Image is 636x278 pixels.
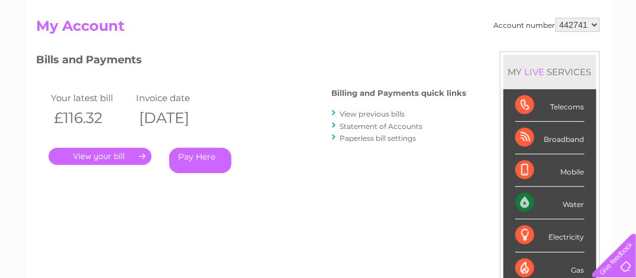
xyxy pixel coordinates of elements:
div: LIVE [522,66,547,77]
a: Paperless bill settings [340,134,417,143]
div: Electricity [515,219,585,252]
a: View previous bills [340,109,405,118]
div: Mobile [515,154,585,187]
a: Blog [533,50,550,59]
a: . [49,148,151,165]
td: Invoice date [133,90,218,106]
div: Clear Business is a trading name of Verastar Limited (registered in [GEOGRAPHIC_DATA] No. 3667643... [39,7,598,57]
h4: Billing and Payments quick links [332,89,467,98]
a: Pay Here [169,148,231,173]
div: Water [515,187,585,219]
div: MY SERVICES [503,55,596,89]
a: 0333 014 3131 [413,6,495,21]
a: Telecoms [490,50,526,59]
a: Energy [457,50,483,59]
a: Contact [557,50,586,59]
a: Statement of Accounts [340,122,423,131]
a: Water [428,50,450,59]
img: logo.png [22,31,83,67]
div: Account number [494,18,600,32]
a: Log out [598,50,625,59]
td: Your latest bill [49,90,134,106]
h2: My Account [37,18,600,40]
th: £116.32 [49,106,134,130]
div: Telecoms [515,89,585,122]
div: Broadband [515,122,585,154]
th: [DATE] [133,106,218,130]
h3: Bills and Payments [37,51,467,72]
